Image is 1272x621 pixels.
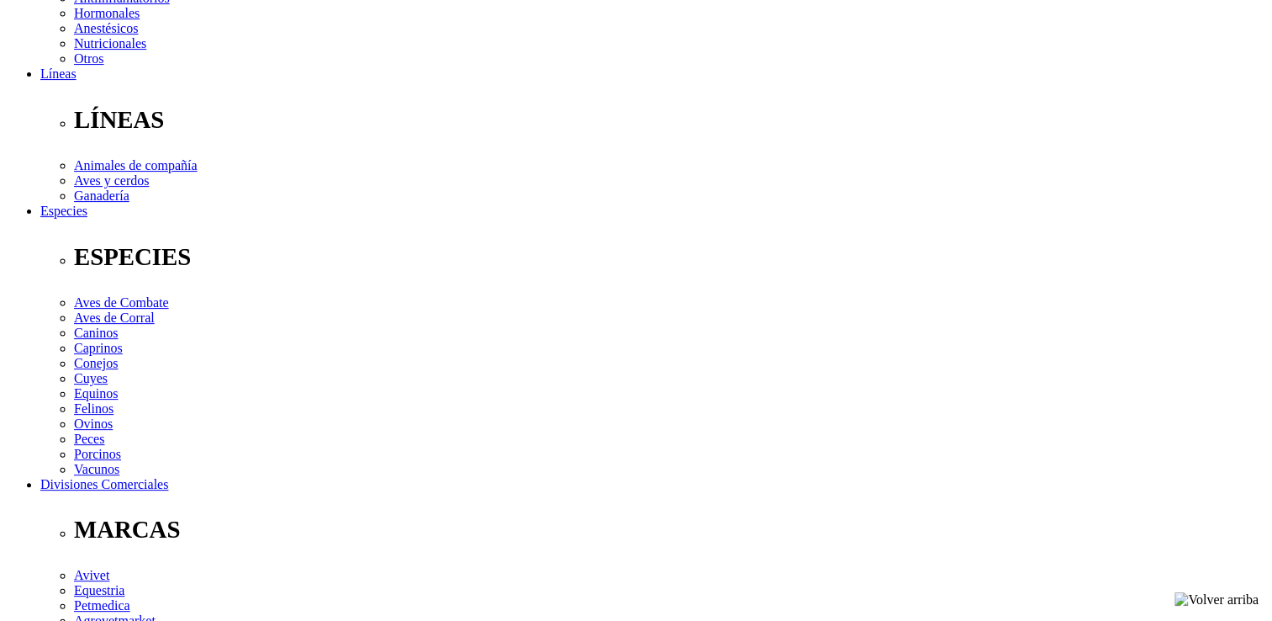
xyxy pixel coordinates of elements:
a: Otros [74,51,104,66]
a: Ganadería [74,188,129,203]
a: Peces [74,432,104,446]
a: Ovinos [74,417,113,431]
p: LÍNEAS [74,106,1265,134]
a: Animales de compañía [74,158,198,172]
a: Hormonales [74,6,140,20]
a: Nutricionales [74,36,146,50]
iframe: Brevo live chat [8,438,290,613]
a: Conejos [74,356,118,370]
p: MARCAS [74,516,1265,544]
a: Anestésicos [74,21,138,35]
a: Equinos [74,386,118,401]
a: Aves de Corral [74,310,155,325]
a: Especies [40,204,87,218]
img: Volver arriba [1174,592,1259,608]
a: Cuyes [74,371,108,385]
a: Caninos [74,326,118,340]
a: Aves y cerdos [74,173,149,188]
a: Aves de Combate [74,295,169,310]
a: Líneas [40,66,77,81]
a: Felinos [74,401,113,416]
p: ESPECIES [74,243,1265,271]
a: Caprinos [74,341,123,355]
